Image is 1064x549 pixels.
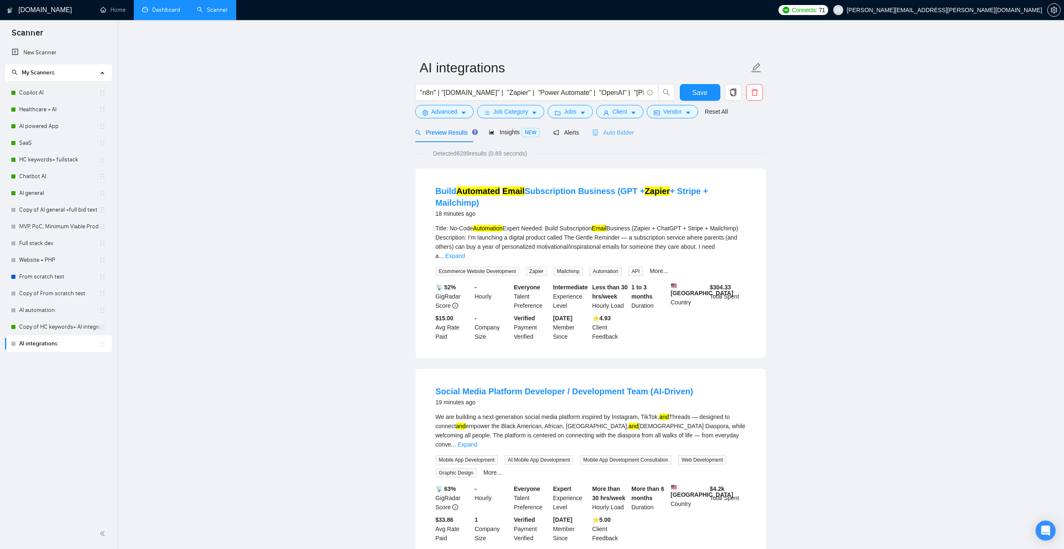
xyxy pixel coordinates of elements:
[5,118,112,135] li: AI powered App
[434,515,473,543] div: Avg Rate Paid
[5,335,112,352] li: AI integrations
[434,283,473,310] div: GigRadar Score
[650,268,668,274] a: More...
[671,283,733,296] b: [GEOGRAPHIC_DATA]
[671,283,677,289] img: 🇺🇸
[669,484,708,512] div: Country
[592,130,598,135] span: robot
[658,89,674,96] span: search
[142,6,180,13] a: dashboardDashboard
[19,118,99,135] a: AI powered App
[22,69,55,76] span: My Scanners
[580,110,586,116] span: caret-down
[669,283,708,310] div: Country
[553,129,579,136] span: Alerts
[592,284,628,300] b: Less than 30 hrs/week
[483,469,502,476] a: More...
[5,84,112,101] li: Copilot AI
[19,319,99,335] a: Copy of HC keywords+ AI integration
[725,84,742,101] button: copy
[99,123,106,130] span: holder
[420,87,643,98] input: Search Freelance Jobs...
[671,484,677,490] img: 🇺🇸
[12,44,105,61] a: New Scanner
[591,314,630,341] div: Client Feedback
[514,485,540,492] b: Everyone
[592,516,611,523] b: ⭐️ 5.00
[592,129,634,136] span: Auto Bidder
[5,268,112,285] li: From scratch test
[645,186,670,196] mark: Zapier
[99,223,106,230] span: holder
[658,84,675,101] button: search
[484,110,490,116] span: bars
[5,101,112,118] li: Healthcare + AI
[678,455,726,465] span: Web Development
[99,156,106,163] span: holder
[19,202,99,218] a: Copy of AI general +full bid text
[99,173,106,180] span: holder
[526,267,547,276] span: Zapier
[445,253,465,259] a: Expand
[436,455,498,465] span: Mobile App Development
[19,135,99,151] a: SaaS
[514,284,540,291] b: Everyone
[436,284,456,291] b: 📡 52%
[99,240,106,247] span: holder
[1048,7,1060,13] span: setting
[663,107,681,116] span: Vendor
[436,397,693,407] div: 19 minutes ago
[457,186,500,196] mark: Automated
[436,468,477,478] span: Graphic Design
[555,110,561,116] span: folder
[591,484,630,512] div: Hourly Load
[5,319,112,335] li: Copy of HC keywords+ AI integration
[436,412,746,449] div: We are building a next-generation social media platform inspired by Instagram, TikTok, Threads — ...
[436,315,454,322] b: $15.00
[580,455,671,465] span: Mobile App Development Consultation
[19,84,99,101] a: Copilot AI
[461,110,467,116] span: caret-down
[5,252,112,268] li: Website + PHP
[671,484,733,498] b: [GEOGRAPHIC_DATA]
[12,69,55,76] span: My Scanners
[680,84,720,101] button: Save
[431,107,457,116] span: Advanced
[628,267,643,276] span: API
[710,485,725,492] b: $ 4.2k
[589,267,622,276] span: Automation
[99,106,106,113] span: holder
[647,90,653,95] span: info-circle
[473,314,512,341] div: Company Size
[5,285,112,302] li: Copy of From scratch test
[792,5,817,15] span: Connects:
[415,105,474,118] button: settingAdvancedcaret-down
[434,314,473,341] div: Avg Rate Paid
[5,27,50,44] span: Scanner
[99,207,106,213] span: holder
[751,62,762,73] span: edit
[553,315,572,322] b: [DATE]
[514,315,535,322] b: Verified
[553,130,559,135] span: notification
[436,267,520,276] span: Ecommerce Website Development
[551,515,591,543] div: Member Since
[591,283,630,310] div: Hourly Load
[512,515,551,543] div: Payment Verified
[5,168,112,185] li: Chatbot AI
[100,6,125,13] a: homeHome
[436,186,708,207] a: BuildAutomated EmailSubscription Business (GPT +Zapier+ Stripe + Mailchimp)
[5,135,112,151] li: SaaS
[473,515,512,543] div: Company Size
[705,107,728,116] a: Reset All
[512,484,551,512] div: Talent Preference
[647,105,698,118] button: idcardVendorcaret-down
[553,284,588,291] b: Intermediate
[19,168,99,185] a: Chatbot AI
[99,290,106,297] span: holder
[631,284,653,300] b: 1 to 3 months
[630,283,669,310] div: Duration
[746,84,763,101] button: delete
[99,340,106,347] span: holder
[19,101,99,118] a: Healthcare + AI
